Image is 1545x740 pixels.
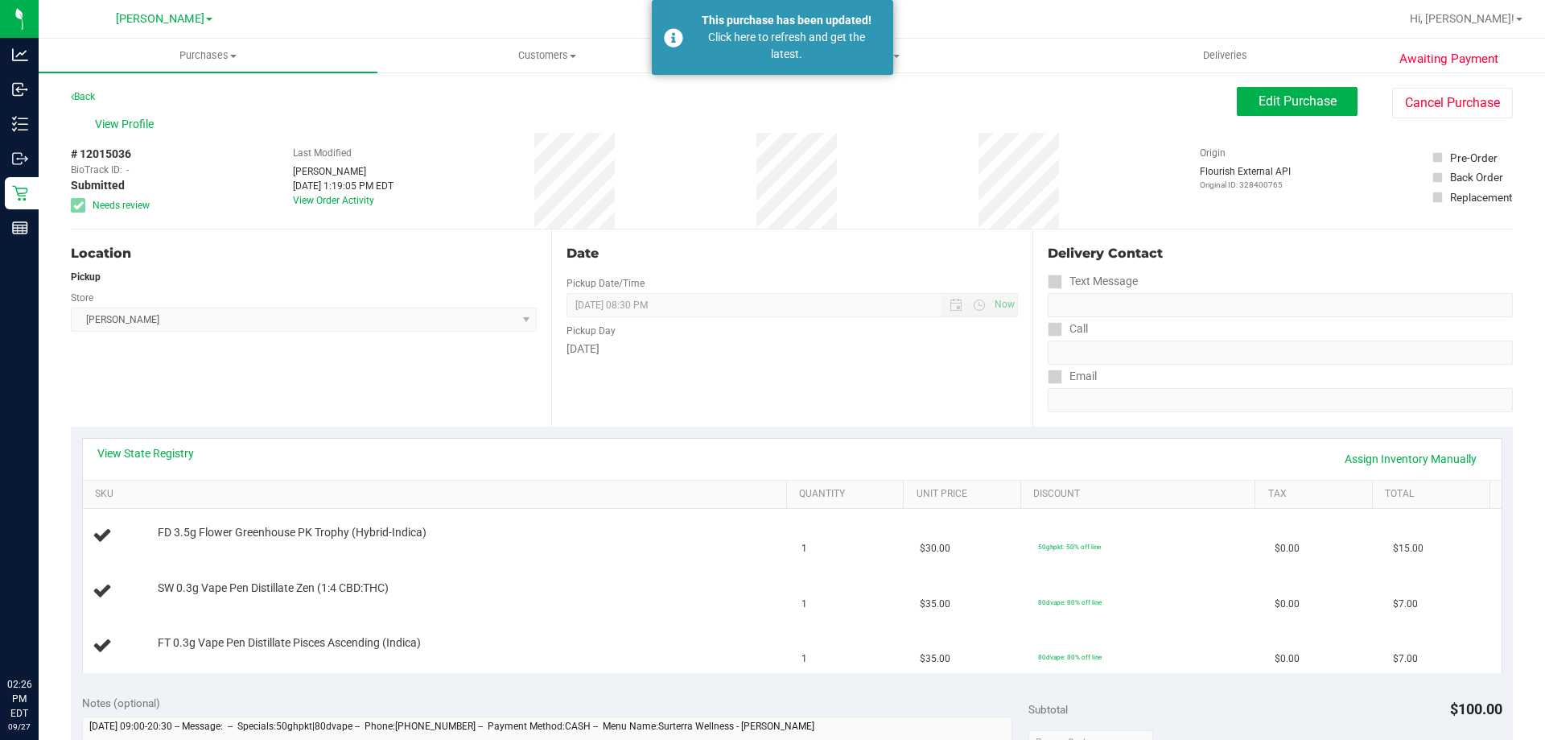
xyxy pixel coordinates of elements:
[71,177,125,194] span: Submitted
[1385,488,1483,501] a: Total
[12,151,28,167] inline-svg: Outbound
[1450,169,1503,185] div: Back Order
[293,164,393,179] div: [PERSON_NAME]
[1048,244,1513,263] div: Delivery Contact
[95,116,159,133] span: View Profile
[7,677,31,721] p: 02:26 PM EDT
[158,635,421,651] span: FT 0.3g Vape Pen Distillate Pisces Ascending (Indica)
[1028,703,1068,716] span: Subtotal
[801,541,807,556] span: 1
[71,271,101,283] strong: Pickup
[1399,50,1498,68] span: Awaiting Payment
[1048,293,1513,317] input: Format: (999) 999-9999
[16,611,64,659] iframe: Resource center
[1275,541,1300,556] span: $0.00
[12,185,28,201] inline-svg: Retail
[566,341,1017,358] div: [DATE]
[71,146,131,163] span: # 12015036
[116,12,204,26] span: [PERSON_NAME]
[93,198,150,213] span: Needs review
[1268,488,1366,501] a: Tax
[1393,597,1418,612] span: $7.00
[1450,189,1512,205] div: Replacement
[920,597,950,612] span: $35.00
[1048,270,1138,293] label: Text Message
[920,651,950,667] span: $35.00
[39,39,377,72] a: Purchases
[1410,12,1514,25] span: Hi, [PERSON_NAME]!
[95,488,780,501] a: SKU
[692,29,881,63] div: Click here to refresh and get the latest.
[692,12,881,29] div: This purchase has been updated!
[1038,653,1102,661] span: 80dvape: 80% off line
[1048,317,1088,341] label: Call
[12,47,28,63] inline-svg: Analytics
[1450,150,1498,166] div: Pre-Order
[1200,146,1226,160] label: Origin
[1392,88,1513,118] button: Cancel Purchase
[1200,179,1291,191] p: Original ID: 328400765
[1237,87,1358,116] button: Edit Purchase
[1038,598,1102,606] span: 80dvape: 80% off line
[7,721,31,733] p: 09/27
[158,525,426,540] span: FD 3.5g Flower Greenhouse PK Trophy (Hybrid-Indica)
[1056,39,1395,72] a: Deliveries
[801,651,807,667] span: 1
[378,48,715,63] span: Customers
[1450,701,1502,717] span: $100.00
[1259,93,1337,109] span: Edit Purchase
[377,39,716,72] a: Customers
[917,488,1015,501] a: Unit Price
[1393,651,1418,667] span: $7.00
[1048,341,1513,365] input: Format: (999) 999-9999
[1181,48,1269,63] span: Deliveries
[1334,445,1487,473] a: Assign Inventory Manually
[1200,164,1291,191] div: Flourish External API
[293,179,393,193] div: [DATE] 1:19:05 PM EDT
[71,291,93,305] label: Store
[1038,543,1101,551] span: 50ghpkt: 50% off line
[920,541,950,556] span: $30.00
[12,116,28,132] inline-svg: Inventory
[12,220,28,236] inline-svg: Reports
[1048,365,1097,388] label: Email
[1393,541,1423,556] span: $15.00
[1033,488,1249,501] a: Discount
[566,244,1017,263] div: Date
[1275,651,1300,667] span: $0.00
[71,163,122,177] span: BioTrack ID:
[801,597,807,612] span: 1
[71,91,95,102] a: Back
[799,488,897,501] a: Quantity
[39,48,377,63] span: Purchases
[566,324,616,338] label: Pickup Day
[293,146,352,160] label: Last Modified
[82,697,160,709] span: Notes (optional)
[293,195,374,206] a: View Order Activity
[566,276,645,291] label: Pickup Date/Time
[1275,597,1300,612] span: $0.00
[126,163,129,177] span: -
[158,581,389,596] span: SW 0.3g Vape Pen Distillate Zen (1:4 CBD:THC)
[12,81,28,97] inline-svg: Inbound
[71,244,537,263] div: Location
[97,445,194,461] a: View State Registry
